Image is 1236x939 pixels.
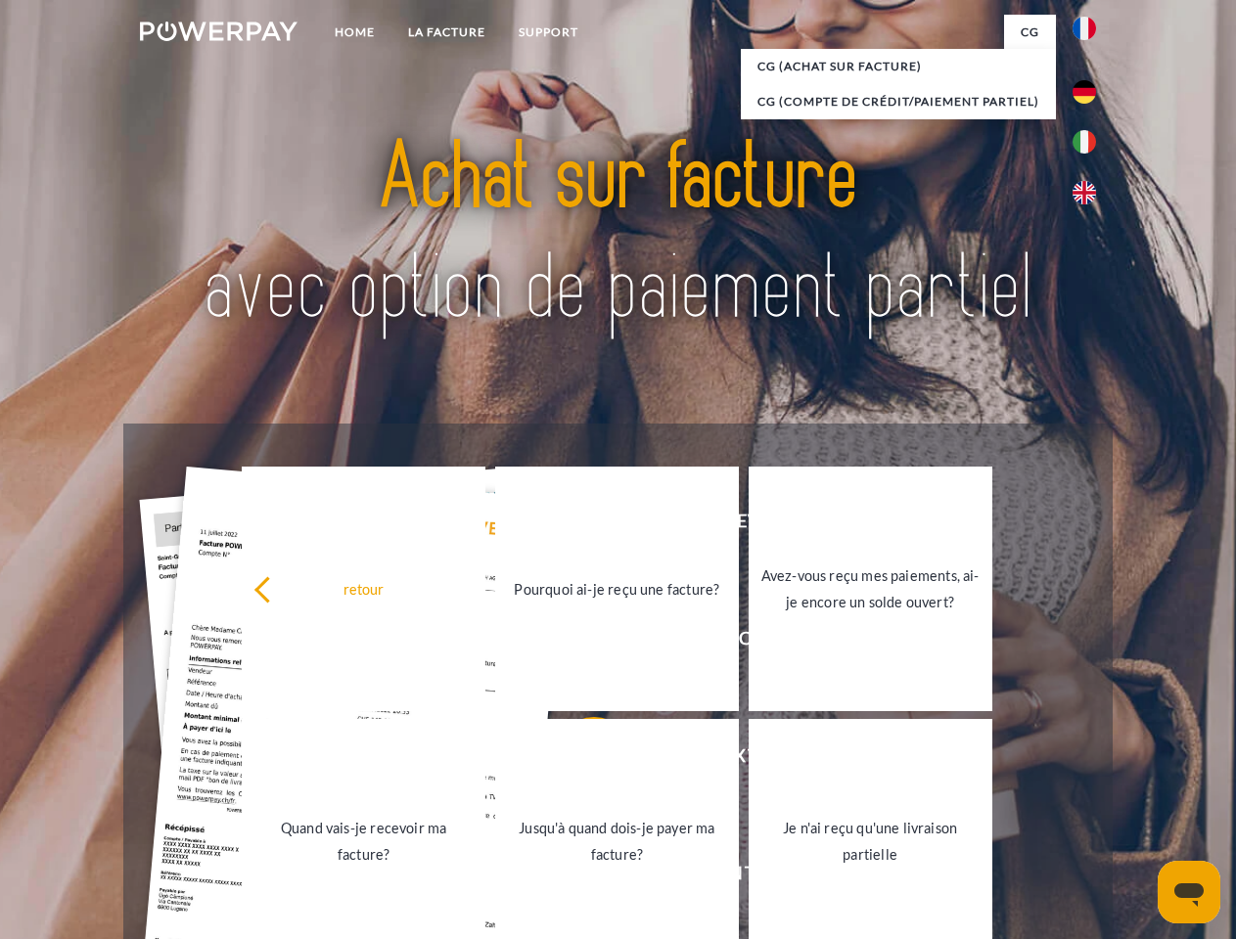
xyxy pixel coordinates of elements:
img: it [1073,130,1096,154]
a: CG (Compte de crédit/paiement partiel) [741,84,1056,119]
img: fr [1073,17,1096,40]
img: de [1073,80,1096,104]
a: Support [502,15,595,50]
a: CG (achat sur facture) [741,49,1056,84]
a: CG [1004,15,1056,50]
a: Avez-vous reçu mes paiements, ai-je encore un solde ouvert? [749,467,992,711]
div: Je n'ai reçu qu'une livraison partielle [760,815,981,868]
div: Avez-vous reçu mes paiements, ai-je encore un solde ouvert? [760,562,981,615]
div: Pourquoi ai-je reçu une facture? [507,575,727,602]
div: Quand vais-je recevoir ma facture? [253,815,474,868]
a: Home [318,15,391,50]
a: LA FACTURE [391,15,502,50]
div: Jusqu'à quand dois-je payer ma facture? [507,815,727,868]
div: retour [253,575,474,602]
img: en [1073,181,1096,204]
img: title-powerpay_fr.svg [187,94,1049,375]
iframe: Button to launch messaging window [1158,861,1220,923]
img: logo-powerpay-white.svg [140,22,298,41]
